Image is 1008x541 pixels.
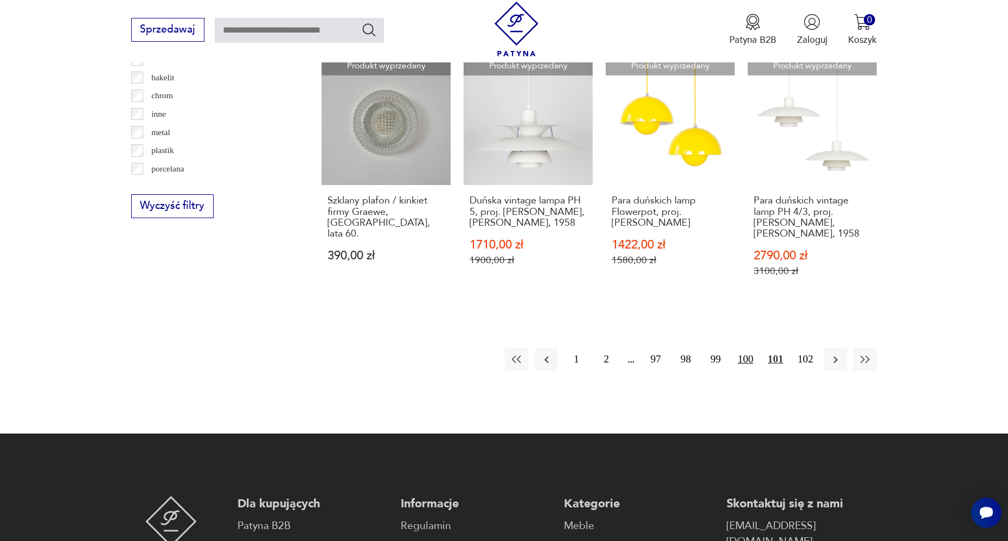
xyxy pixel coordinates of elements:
p: porcelana [151,162,184,176]
p: Zaloguj [797,34,827,46]
p: chrom [151,88,173,103]
p: porcelit [151,180,177,194]
p: 1580,00 zł [612,254,729,266]
a: Sprzedawaj [131,26,204,35]
a: Produkt wyprzedanySzklany plafon / kinkiet firmy Graewe, Niemcy, lata 60.Szklany plafon / kinkiet... [322,56,451,302]
p: Patyna B2B [729,34,776,46]
p: Skontaktuj się z nami [727,496,877,512]
h3: Para duńskich lamp Flowerpot, proj. [PERSON_NAME] [612,195,729,228]
img: Ikonka użytkownika [804,14,820,30]
a: Patyna B2B [237,518,388,534]
a: Produkt wyprzedanyPara duńskich vintage lamp PH 4/3, proj. Poul Henningsen, Louis Poulsen, 1958Pa... [748,56,877,302]
a: Regulamin [401,518,551,534]
button: Wyczyść filtry [131,194,214,218]
a: Meble [564,518,714,534]
h3: Szklany plafon / kinkiet firmy Graewe, [GEOGRAPHIC_DATA], lata 60. [328,195,445,240]
p: Koszyk [848,34,877,46]
img: Ikona koszyka [854,14,871,30]
p: Dla kupujących [237,496,388,512]
button: 1 [564,348,588,371]
button: 99 [704,348,727,371]
img: Ikona medalu [744,14,761,30]
p: 390,00 zł [328,250,445,262]
p: 1422,00 zł [612,239,729,251]
button: 100 [734,348,757,371]
p: 1900,00 zł [470,254,587,266]
button: 102 [794,348,817,371]
p: 3100,00 zł [754,265,871,277]
button: 97 [644,348,667,371]
p: Informacje [401,496,551,512]
img: Patyna - sklep z meblami i dekoracjami vintage [489,2,544,56]
h3: Duńska vintage lampa PH 5, proj. [PERSON_NAME], [PERSON_NAME], 1958 [470,195,587,228]
p: 1710,00 zł [470,239,587,251]
button: 98 [674,348,697,371]
p: 2790,00 zł [754,250,871,262]
p: Kategorie [564,496,714,512]
button: 0Koszyk [848,14,877,46]
h3: Para duńskich vintage lamp PH 4/3, proj. [PERSON_NAME], [PERSON_NAME], 1958 [754,195,871,240]
p: bakelit [151,71,174,85]
button: 101 [764,348,787,371]
button: 2 [595,348,618,371]
iframe: Smartsupp widget button [971,498,1001,528]
div: 0 [864,14,875,26]
button: Zaloguj [797,14,827,46]
p: metal [151,125,170,139]
button: Sprzedawaj [131,18,204,42]
a: Ikona medaluPatyna B2B [729,14,776,46]
a: Produkt wyprzedanyPara duńskich lamp Flowerpot, proj. Verner PantonPara duńskich lamp Flowerpot, ... [606,56,735,302]
button: Szukaj [361,22,377,37]
a: Produkt wyprzedanyDuńska vintage lampa PH 5, proj. Poul Henningsen, Louis Poulsen, 1958Duńska vin... [464,56,593,302]
button: Patyna B2B [729,14,776,46]
p: inne [151,107,166,121]
p: plastik [151,143,174,157]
